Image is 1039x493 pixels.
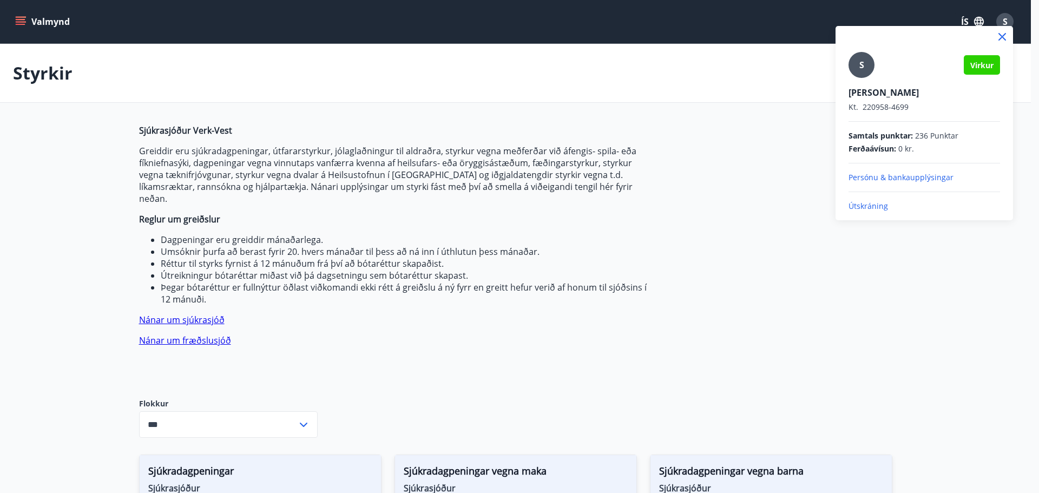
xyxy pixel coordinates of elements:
[849,102,858,112] span: Kt.
[915,130,958,141] span: 236 Punktar
[849,201,1000,212] p: Útskráning
[849,143,896,154] span: Ferðaávísun :
[849,87,1000,98] p: [PERSON_NAME]
[849,172,1000,183] p: Persónu & bankaupplýsingar
[849,102,1000,113] p: 220958-4699
[859,59,864,71] span: S
[849,130,913,141] span: Samtals punktar :
[970,60,994,70] span: Virkur
[898,143,914,154] span: 0 kr.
